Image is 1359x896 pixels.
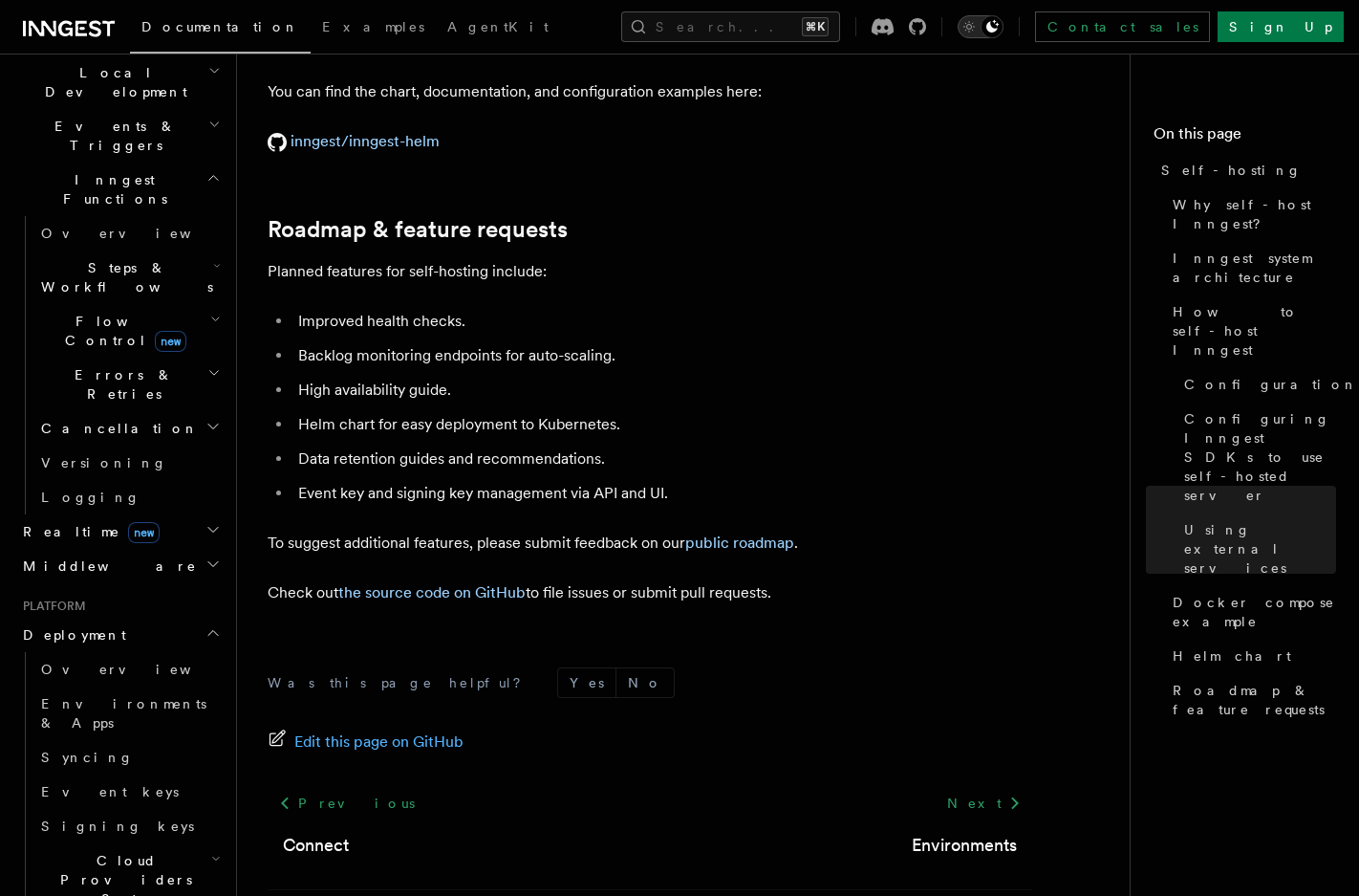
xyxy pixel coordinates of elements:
span: Inngest system architecture [1173,249,1336,287]
a: Contact sales [1035,11,1210,42]
a: Examples [311,6,436,52]
a: Environments & Apps [33,687,225,740]
a: Next [936,786,1032,820]
a: How to self-host Inngest [1165,295,1336,367]
a: Configuration [1176,367,1336,402]
span: Cancellation [33,419,199,438]
button: Flow Controlnew [33,304,225,358]
a: Connect [283,832,349,859]
span: new [128,522,160,543]
span: Using external services [1184,520,1336,578]
a: Using external services [1176,513,1336,585]
button: Inngest Functions [15,163,225,216]
a: Why self-host Inngest? [1165,187,1336,241]
a: Self-hosting [1154,153,1336,187]
p: You can find the chart, documentation, and configuration examples here: [268,78,1032,105]
button: Toggle dark mode [958,15,1003,38]
span: Helm chart [1173,646,1291,666]
button: Steps & Workflows [33,251,225,304]
button: Local Development [15,55,225,109]
span: Events & Triggers [15,117,208,155]
a: Roadmap & feature requests [268,216,568,243]
li: Data retention guides and recommendations. [292,446,1032,472]
li: Event key and signing key management via API and UI. [292,480,1032,507]
a: Overview [33,652,225,687]
span: Platform [15,599,86,614]
li: Helm chart for easy deployment to Kubernetes. [292,411,1032,438]
button: Cancellation [33,411,225,446]
span: Logging [41,490,140,505]
a: inngest/inngest-helm [268,132,440,150]
a: Docker compose example [1165,585,1336,639]
a: Inngest system architecture [1165,241,1336,295]
span: Middleware [15,557,197,576]
p: Planned features for self-hosting include: [268,258,1032,285]
span: Signing keys [41,819,194,834]
button: Errors & Retries [33,358,225,411]
span: Deployment [15,625,126,645]
a: AgentKit [436,6,560,52]
span: Inngest Functions [15,170,206,208]
a: public roadmap [685,534,794,552]
span: Why self-host Inngest? [1173,195,1336,233]
p: To suggest additional features, please submit feedback on our . [268,530,1032,557]
a: Environments [912,832,1017,859]
a: Versioning [33,446,225,480]
li: Improved health checks. [292,308,1032,335]
a: Configuring Inngest SDKs to use self-hosted server [1176,402,1336,513]
span: Event keys [41,784,179,799]
p: Check out to file issues or submit pull requests. [268,579,1032,606]
a: Previous [268,786,425,820]
a: Documentation [130,6,311,54]
a: Signing keys [33,809,225,843]
button: Search...⌘K [621,11,840,42]
li: High availability guide. [292,377,1032,404]
span: Configuring Inngest SDKs to use self-hosted server [1184,409,1336,505]
span: Errors & Retries [33,365,207,404]
span: Overview [41,226,238,241]
button: Yes [558,668,615,697]
a: Logging [33,480,225,514]
span: Documentation [141,19,299,34]
span: Local Development [15,63,208,101]
a: Roadmap & feature requests [1165,673,1336,727]
a: Syncing [33,740,225,775]
span: Roadmap & feature requests [1173,681,1336,719]
span: AgentKit [447,19,549,34]
span: Realtime [15,522,160,541]
button: Events & Triggers [15,109,225,163]
a: Sign Up [1218,11,1344,42]
span: How to self-host Inngest [1173,302,1336,360]
span: new [155,331,186,352]
button: Middleware [15,549,225,583]
a: the source code on GitHub [338,583,526,601]
span: Environments & Apps [41,696,206,731]
span: Overview [41,662,238,677]
span: Examples [322,19,424,34]
a: Overview [33,216,225,251]
p: Was this page helpful? [268,673,534,692]
li: Backlog monitoring endpoints for auto-scaling. [292,342,1032,369]
a: Event keys [33,775,225,809]
span: Edit this page on GitHub [294,729,464,755]
button: Realtimenew [15,514,225,549]
button: No [616,668,674,697]
span: Docker compose example [1173,593,1336,631]
a: Edit this page on GitHub [268,729,464,755]
span: Steps & Workflows [33,258,213,296]
span: Syncing [41,750,134,765]
span: Self-hosting [1161,161,1302,180]
span: Versioning [41,455,167,470]
span: Configuration [1184,375,1358,394]
h4: On this page [1154,122,1336,153]
button: Deployment [15,618,225,652]
div: Inngest Functions [15,216,225,514]
kbd: ⌘K [802,17,829,36]
span: Flow Control [33,312,210,350]
a: Helm chart [1165,639,1336,673]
